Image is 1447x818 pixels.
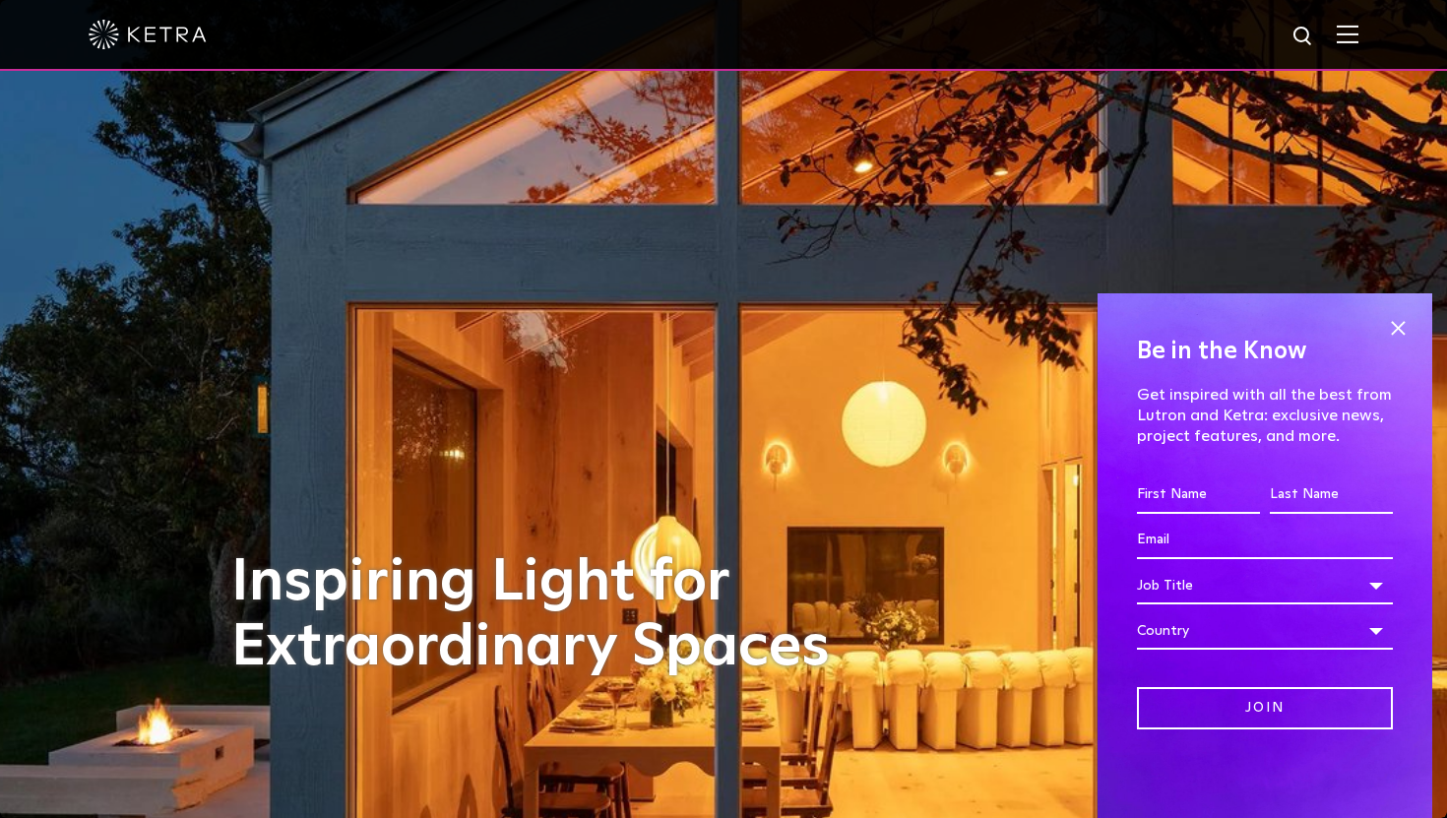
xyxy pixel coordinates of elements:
img: ketra-logo-2019-white [89,20,207,49]
img: search icon [1291,25,1316,49]
input: Join [1137,687,1393,729]
p: Get inspired with all the best from Lutron and Ketra: exclusive news, project features, and more. [1137,385,1393,446]
h4: Be in the Know [1137,333,1393,370]
div: Job Title [1137,567,1393,604]
div: Country [1137,612,1393,650]
input: Email [1137,522,1393,559]
h1: Inspiring Light for Extraordinary Spaces [231,550,871,680]
input: Last Name [1270,476,1393,514]
input: First Name [1137,476,1260,514]
img: Hamburger%20Nav.svg [1337,25,1358,43]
